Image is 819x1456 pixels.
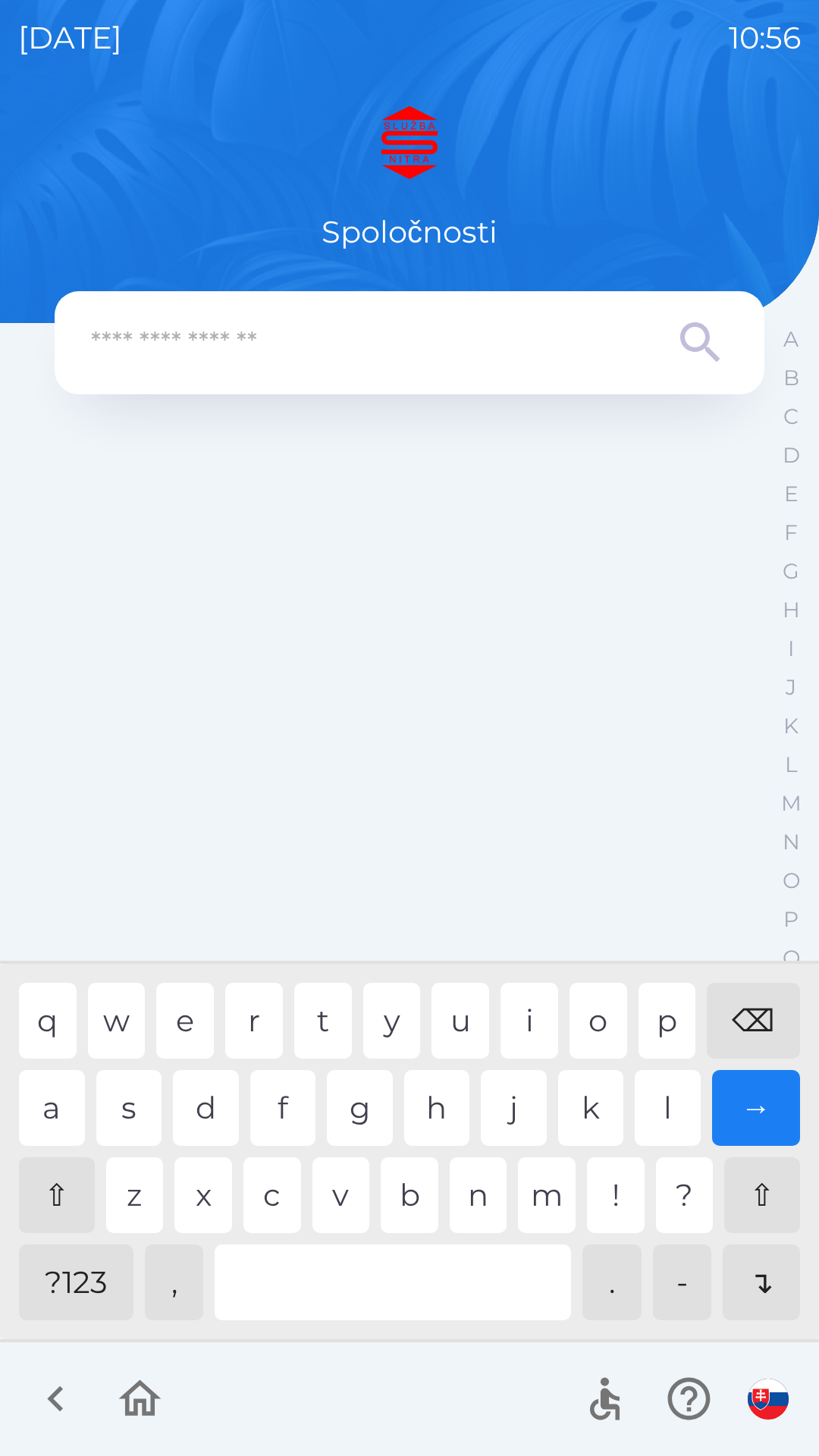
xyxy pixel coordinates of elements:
[783,442,800,469] p: D
[781,790,802,817] p: M
[783,403,799,430] p: C
[18,15,122,61] p: [DATE]
[772,320,810,359] button: A
[783,906,799,933] p: P
[783,558,799,585] p: G
[784,481,799,507] p: E
[784,519,798,546] p: F
[772,784,810,823] button: M
[772,823,810,861] button: N
[783,365,799,391] p: B
[772,629,810,668] button: I
[772,668,810,707] button: J
[772,900,810,939] button: P
[748,1379,789,1420] img: sk flag
[772,552,810,591] button: G
[786,674,796,701] p: J
[772,591,810,629] button: H
[783,597,800,623] p: H
[783,713,799,739] p: K
[322,209,497,255] p: Spoločnosti
[783,945,800,971] p: Q
[785,752,797,778] p: L
[783,868,800,894] p: O
[772,397,810,436] button: C
[55,106,764,179] img: Logo
[772,939,810,977] button: Q
[772,475,810,513] button: E
[772,359,810,397] button: B
[772,707,810,745] button: K
[729,15,801,61] p: 10:56
[783,829,800,855] p: N
[772,436,810,475] button: D
[772,745,810,784] button: L
[788,635,794,662] p: I
[783,326,799,353] p: A
[772,513,810,552] button: F
[772,861,810,900] button: O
